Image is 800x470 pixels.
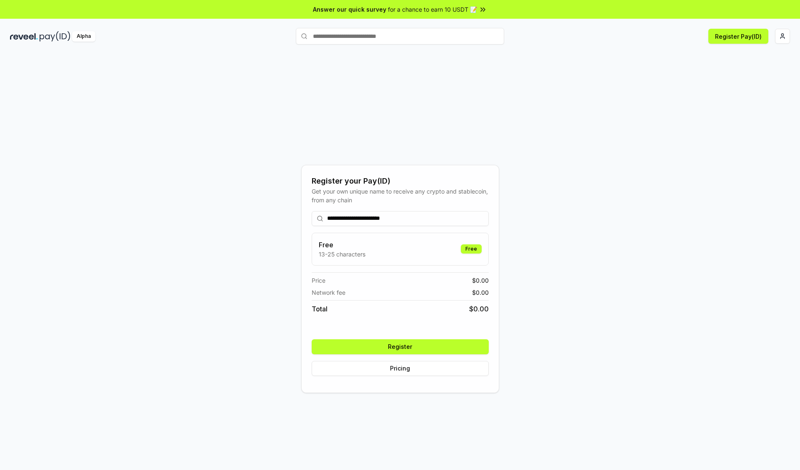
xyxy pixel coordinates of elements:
[472,288,489,297] span: $ 0.00
[72,31,95,42] div: Alpha
[312,175,489,187] div: Register your Pay(ID)
[319,240,365,250] h3: Free
[313,5,386,14] span: Answer our quick survey
[312,339,489,354] button: Register
[469,304,489,314] span: $ 0.00
[312,304,327,314] span: Total
[10,31,38,42] img: reveel_dark
[312,288,345,297] span: Network fee
[40,31,70,42] img: pay_id
[312,276,325,285] span: Price
[319,250,365,259] p: 13-25 characters
[472,276,489,285] span: $ 0.00
[461,244,482,254] div: Free
[312,187,489,204] div: Get your own unique name to receive any crypto and stablecoin, from any chain
[312,361,489,376] button: Pricing
[708,29,768,44] button: Register Pay(ID)
[388,5,477,14] span: for a chance to earn 10 USDT 📝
